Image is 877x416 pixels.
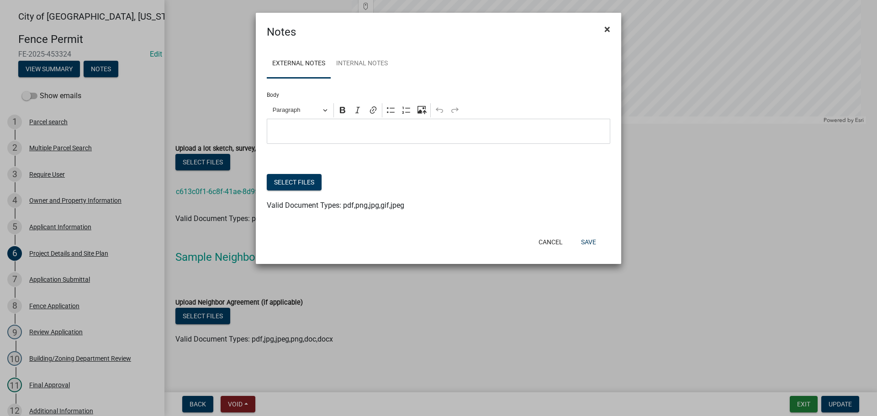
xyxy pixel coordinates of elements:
button: Select files [267,174,322,190]
span: Valid Document Types: pdf,png,jpg,gif,jpeg [267,201,404,210]
button: Cancel [531,234,570,250]
button: Paragraph, Heading [269,103,332,117]
a: External Notes [267,49,331,79]
div: Editor editing area: main. Press Alt+0 for help. [267,119,610,144]
button: Save [574,234,603,250]
span: Paragraph [273,105,320,116]
h4: Notes [267,24,296,40]
label: Body [267,92,279,98]
a: Internal Notes [331,49,393,79]
div: Editor toolbar [267,101,610,119]
span: × [604,23,610,36]
button: Close [597,16,618,42]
